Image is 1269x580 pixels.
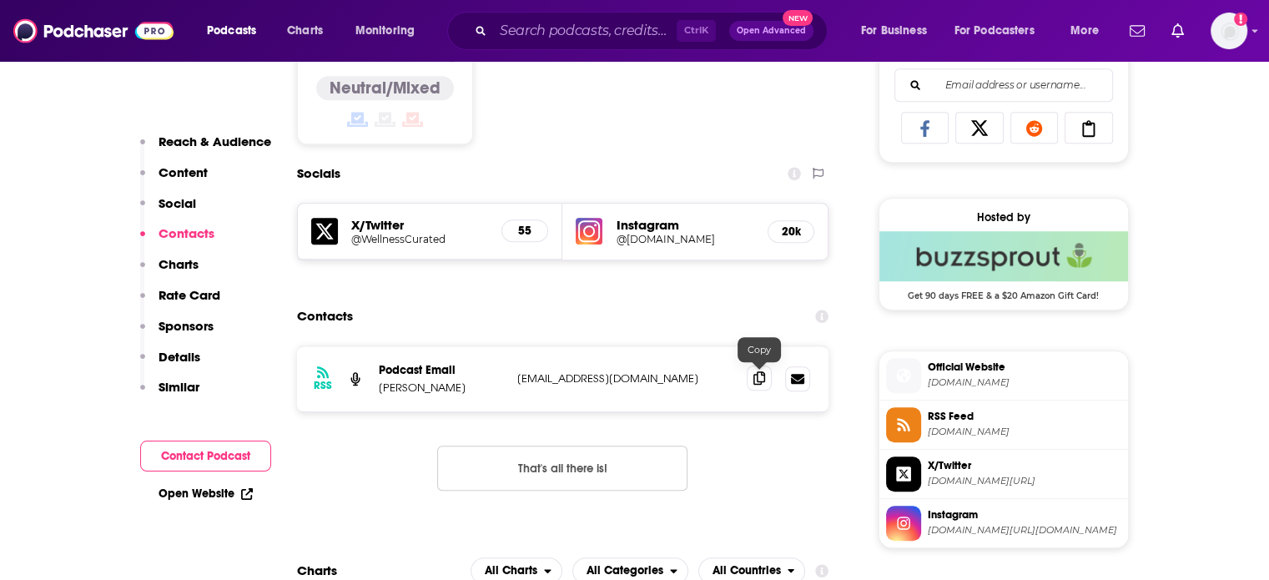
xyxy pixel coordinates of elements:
a: Buzzsprout Deal: Get 90 days FREE & a $20 Amazon Gift Card! [879,231,1128,300]
button: open menu [1059,18,1120,44]
span: Logged in as notablypr2 [1211,13,1247,49]
div: Copy [738,337,781,362]
a: Share on Facebook [901,112,949,144]
a: Show notifications dropdown [1165,17,1191,45]
span: All Charts [485,565,537,577]
h2: Socials [297,158,340,189]
span: feeds.buzzsprout.com [928,426,1121,438]
h5: X/Twitter [351,217,489,233]
button: Social [140,195,196,226]
svg: Add a profile image [1234,13,1247,26]
span: New [783,10,813,26]
p: Social [159,195,196,211]
input: Email address or username... [909,69,1099,101]
div: Search followers [894,68,1113,102]
a: X/Twitter[DOMAIN_NAME][URL] [886,456,1121,492]
h5: 20k [782,224,800,239]
span: All Countries [713,565,781,577]
button: Open AdvancedNew [729,21,813,41]
div: Search podcasts, credits, & more... [463,12,843,50]
a: Official Website[DOMAIN_NAME] [886,358,1121,393]
span: Podcasts [207,19,256,43]
span: For Business [861,19,927,43]
button: open menu [195,18,278,44]
h2: Contacts [297,300,353,332]
h4: Neutral/Mixed [330,78,441,98]
button: open menu [849,18,948,44]
img: User Profile [1211,13,1247,49]
button: Contacts [140,225,214,256]
a: Show notifications dropdown [1123,17,1151,45]
button: open menu [944,18,1059,44]
p: Similar [159,379,199,395]
button: Charts [140,256,199,287]
span: All Categories [587,565,663,577]
p: [PERSON_NAME] [379,381,504,395]
span: More [1070,19,1099,43]
span: Get 90 days FREE & a $20 Amazon Gift Card! [879,281,1128,301]
button: Details [140,349,200,380]
button: Contact Podcast [140,441,271,472]
button: Nothing here. [437,446,687,491]
span: Open Advanced [737,27,806,35]
input: Search podcasts, credits, & more... [493,18,677,44]
span: instagram.com/wellnesscurated.life [928,524,1121,537]
span: twitter.com/WellnessCurated [928,475,1121,487]
p: Content [159,164,208,180]
span: Instagram [928,507,1121,522]
button: Rate Card [140,287,220,318]
img: iconImage [576,218,602,245]
span: wellnesscurated.life [928,376,1121,389]
button: Reach & Audience [140,134,271,164]
span: Official Website [928,360,1121,375]
span: X/Twitter [928,458,1121,473]
p: Details [159,349,200,365]
a: RSS Feed[DOMAIN_NAME] [886,407,1121,442]
span: RSS Feed [928,409,1121,424]
a: @[DOMAIN_NAME] [616,233,754,245]
p: Contacts [159,225,214,241]
h5: 55 [516,224,534,238]
p: Rate Card [159,287,220,303]
p: Charts [159,256,199,272]
button: Similar [140,379,199,410]
a: Open Website [159,487,253,501]
button: Content [140,164,208,195]
a: Share on X/Twitter [955,112,1004,144]
a: Share on Reddit [1010,112,1059,144]
p: Sponsors [159,318,214,334]
h2: Charts [297,562,337,578]
button: Show profile menu [1211,13,1247,49]
p: [EMAIL_ADDRESS][DOMAIN_NAME] [517,371,734,386]
h3: RSS [314,379,332,392]
img: Buzzsprout Deal: Get 90 days FREE & a $20 Amazon Gift Card! [879,231,1128,281]
a: Copy Link [1065,112,1113,144]
a: Instagram[DOMAIN_NAME][URL][DOMAIN_NAME] [886,506,1121,541]
p: Reach & Audience [159,134,271,149]
button: Sponsors [140,318,214,349]
a: @WellnessCurated [351,233,489,245]
span: Monitoring [355,19,415,43]
img: Podchaser - Follow, Share and Rate Podcasts [13,15,174,47]
span: Charts [287,19,323,43]
h5: Instagram [616,217,754,233]
span: Ctrl K [677,20,716,42]
a: Charts [276,18,333,44]
button: open menu [344,18,436,44]
p: Podcast Email [379,363,504,377]
span: For Podcasters [954,19,1035,43]
div: Hosted by [879,210,1128,224]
